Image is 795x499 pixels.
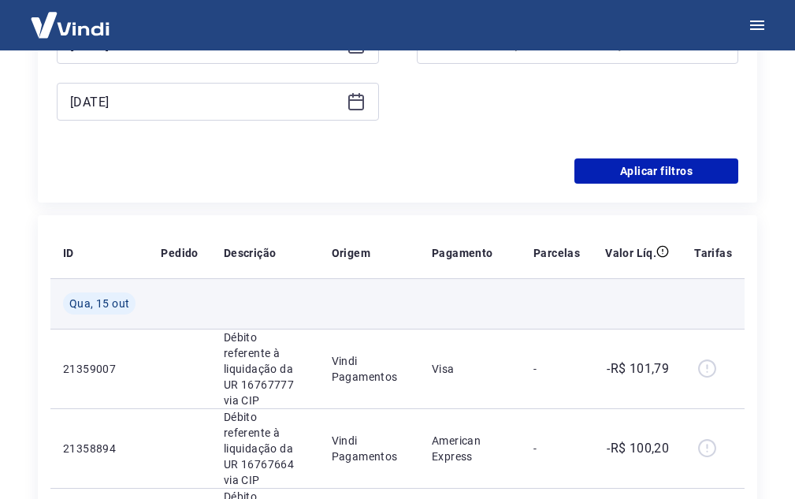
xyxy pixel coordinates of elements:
[607,439,669,458] p: -R$ 100,20
[63,245,74,261] p: ID
[332,245,370,261] p: Origem
[694,245,732,261] p: Tarifas
[332,433,407,464] p: Vindi Pagamentos
[605,245,656,261] p: Valor Líq.
[63,441,136,456] p: 21358894
[70,90,340,114] input: Data final
[63,361,136,377] p: 21359007
[432,433,508,464] p: American Express
[161,245,198,261] p: Pedido
[607,359,669,378] p: -R$ 101,79
[432,245,493,261] p: Pagamento
[574,158,738,184] button: Aplicar filtros
[533,245,580,261] p: Parcelas
[224,330,306,408] p: Débito referente à liquidação da UR 16767777 via CIP
[533,361,580,377] p: -
[19,1,121,49] img: Vindi
[533,441,580,456] p: -
[224,409,306,488] p: Débito referente à liquidação da UR 16767664 via CIP
[69,296,129,311] span: Qua, 15 out
[332,353,407,385] p: Vindi Pagamentos
[432,361,508,377] p: Visa
[224,245,277,261] p: Descrição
